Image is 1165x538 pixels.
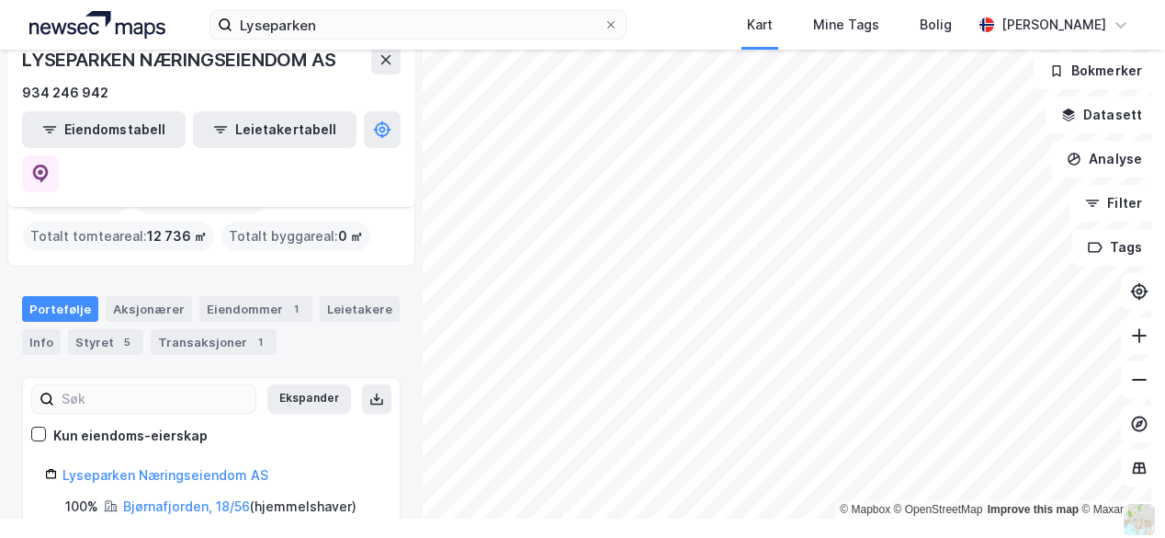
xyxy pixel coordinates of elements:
button: Ekspander [267,384,351,414]
div: Kun eiendoms-eierskap [53,425,208,447]
a: Mapbox [840,503,890,516]
a: Bjørnafjorden, 18/56 [123,498,250,514]
a: OpenStreetMap [894,503,983,516]
div: Info [22,329,61,355]
span: 0 ㎡ [338,225,363,247]
div: Styret [68,329,143,355]
button: Bokmerker [1034,52,1158,89]
div: Kart [747,14,773,36]
div: Aksjonærer [106,296,192,322]
div: LYSEPARKEN NÆRINGSEIENDOM AS [22,45,339,74]
div: Leietakere [320,296,400,322]
iframe: Chat Widget [1073,450,1165,538]
button: Eiendomstabell [22,111,186,148]
button: Datasett [1046,97,1158,133]
a: Improve this map [988,503,1079,516]
div: 100% [65,496,98,518]
div: Portefølje [22,296,98,322]
div: 934 246 942 [22,82,108,104]
img: logo.a4113a55bc3d86da70a041830d287a7e.svg [29,11,165,39]
button: Filter [1069,185,1158,222]
div: Totalt tomteareal : [23,222,214,251]
button: Tags [1072,229,1158,266]
button: Leietakertabell [193,111,356,148]
div: Mine Tags [813,14,879,36]
div: Kontrollprogram for chat [1073,450,1165,538]
div: 1 [251,333,269,351]
button: Analyse [1051,141,1158,177]
span: 12 736 ㎡ [147,225,207,247]
div: Transaksjoner [151,329,277,355]
div: Eiendommer [199,296,312,322]
div: 5 [118,333,136,351]
a: Lyseparken Næringseiendom AS [62,467,268,483]
input: Søk på adresse, matrikkel, gårdeiere, leietakere eller personer [232,11,604,39]
div: Totalt byggareal : [221,222,370,251]
input: Søk [54,385,255,413]
div: ( hjemmelshaver ) [123,496,356,518]
div: [PERSON_NAME] [1001,14,1106,36]
div: 1 [287,300,305,318]
div: Bolig [920,14,952,36]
